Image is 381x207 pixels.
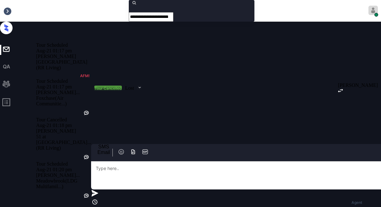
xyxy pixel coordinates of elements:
div: [PERSON_NAME]... [36,90,91,95]
div: 51 at [GEOGRAPHIC_DATA]... (RR Living) [36,134,91,151]
div: [PERSON_NAME] [36,128,91,134]
img: icon-zuma [338,89,343,93]
div: Inbox [3,8,15,14]
div: AFM not sent [80,74,90,78]
div: [PERSON_NAME]... [36,172,91,178]
img: Kelsey was silent [83,110,90,116]
div: Foxchase (Air Communitie...) [36,95,91,107]
img: avatar [368,6,378,15]
div: Aug-21 01:17 pm [36,84,91,90]
span: profile [2,98,11,109]
div: [PERSON_NAME] [338,82,378,88]
div: SMS [97,144,110,150]
div: Aug-21 01:18 pm [36,123,91,128]
div: Aug-21 01:17 pm [36,48,91,54]
div: Email [97,150,110,155]
div: Aug-21 01:20 pm [36,167,91,172]
div: Kelsey was silent [83,154,90,161]
img: AFM not sent [80,74,90,77]
div: [PERSON_NAME] [36,54,91,59]
img: icon-zuma [91,198,99,206]
div: Tour Scheduled [36,161,91,167]
div: [GEOGRAPHIC_DATA] (RR Living) [36,59,91,71]
img: icon-zuma [91,189,99,197]
img: icon-zuma [142,149,148,155]
img: icon-zuma [130,149,136,155]
div: Tour Cancelled [95,86,122,91]
div: Tour Scheduled [36,42,91,48]
img: Kelsey was silent [83,154,90,160]
div: Tour Scheduled [36,78,91,84]
div: Tour Cancelled [36,117,91,123]
img: icon-zuma [137,85,142,90]
img: Kelsey was silent [83,193,90,199]
div: Kelsey was silent [83,193,90,200]
div: Kelsey was silent [83,110,90,117]
div: Lost [125,85,134,91]
img: icon-zuma [118,149,124,155]
div: Meadowbrook (LDG Multifamil...) [36,178,91,189]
